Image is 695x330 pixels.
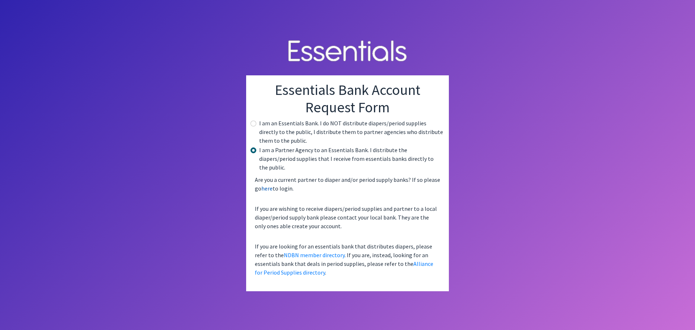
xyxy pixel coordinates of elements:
a: here [261,185,273,192]
p: If you are wishing to receive diapers/period supplies and partner to a local diaper/period supply... [252,201,443,233]
p: Are you a current partner to diaper and/or period supply banks? If so please go to login. [252,172,443,196]
label: I am a Partner Agency to an Essentials Bank. I distribute the diapers/period supplies that I rece... [259,146,443,172]
a: NDBN member directory [284,251,345,259]
h1: Essentials Bank Account Request Form [252,81,443,116]
img: Human Essentials [282,33,413,70]
p: If you are looking for an essentials bank that distributes diapers, please refer to the . If you ... [252,239,443,280]
label: I am an Essentials Bank. I do NOT distribute diapers/period supplies directly to the public, I di... [259,119,443,145]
